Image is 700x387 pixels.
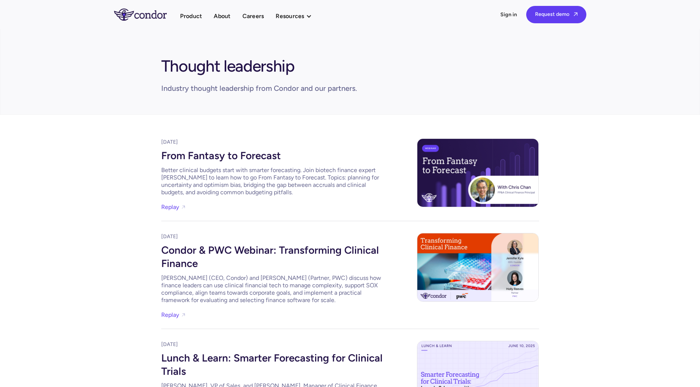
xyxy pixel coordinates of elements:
[500,11,517,18] a: Sign in
[161,341,383,348] div: [DATE]
[161,138,383,146] div: [DATE]
[161,83,357,93] div: Industry thought leadership from Condor and our partners.
[574,12,577,17] span: 
[161,53,294,76] h1: Thought leadership
[242,11,264,21] a: Careers
[161,146,383,196] a: From Fantasy to ForecastBetter clinical budgets start with smarter forecasting. Join biotech fina...
[161,274,383,304] div: [PERSON_NAME] (CEO, Condor) and [PERSON_NAME] (Partner, PWC) discuss how finance leaders can use ...
[161,310,179,320] a: Replay
[114,8,180,20] a: home
[276,11,304,21] div: Resources
[161,348,383,379] div: Lunch & Learn: Smarter Forecasting for Clinical Trials
[161,233,383,240] div: [DATE]
[161,240,383,304] a: Condor & PWC Webinar: Transforming Clinical Finance[PERSON_NAME] (CEO, Condor) and [PERSON_NAME] ...
[161,202,179,212] a: Replay
[161,146,383,164] div: From Fantasy to Forecast
[180,11,202,21] a: Product
[276,11,319,21] div: Resources
[526,6,586,23] a: Request demo
[161,240,383,271] div: Condor & PWC Webinar: Transforming Clinical Finance
[214,11,230,21] a: About
[161,167,383,196] div: Better clinical budgets start with smarter forecasting. Join biotech finance expert [PERSON_NAME]...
